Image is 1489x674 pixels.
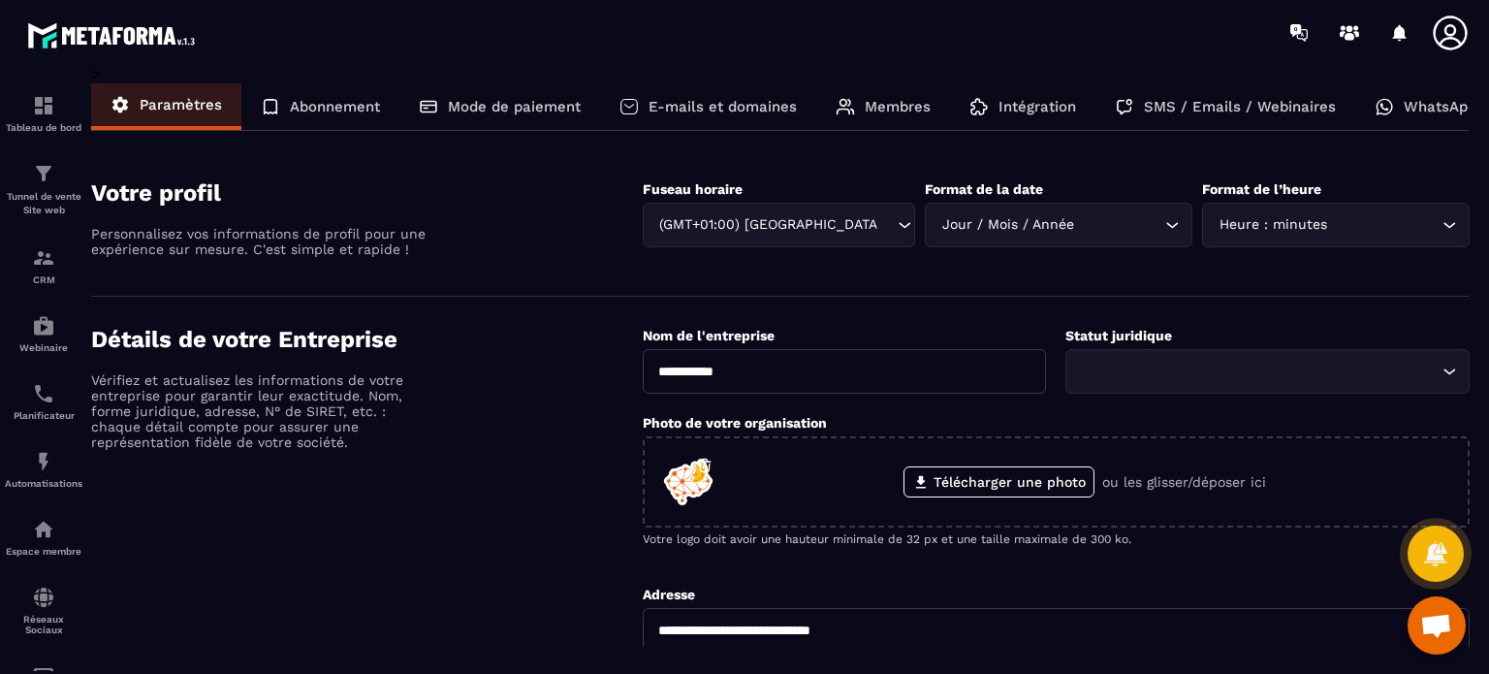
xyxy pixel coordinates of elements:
[5,435,82,503] a: automationsautomationsAutomatisations
[865,98,931,115] p: Membres
[1144,98,1336,115] p: SMS / Emails / Webinaires
[998,98,1076,115] p: Intégration
[1065,349,1470,394] div: Search for option
[5,274,82,285] p: CRM
[649,98,797,115] p: E-mails et domaines
[903,466,1094,497] label: Télécharger une photo
[91,326,643,353] h4: Détails de votre Entreprise
[1078,214,1160,236] input: Search for option
[1215,214,1331,236] span: Heure : minutes
[643,181,743,197] label: Fuseau horaire
[655,214,879,236] span: (GMT+01:00) [GEOGRAPHIC_DATA]
[643,587,695,602] label: Adresse
[5,122,82,133] p: Tableau de bord
[32,246,55,270] img: formation
[91,372,430,450] p: Vérifiez et actualisez les informations de votre entreprise pour garantir leur exactitude. Nom, f...
[32,314,55,337] img: automations
[1202,181,1321,197] label: Format de l’heure
[5,478,82,489] p: Automatisations
[643,415,827,431] label: Photo de votre organisation
[5,80,82,147] a: formationformationTableau de bord
[643,328,775,343] label: Nom de l'entreprise
[5,503,82,571] a: automationsautomationsEspace membre
[878,214,893,236] input: Search for option
[5,546,82,557] p: Espace membre
[1202,203,1470,247] div: Search for option
[1331,214,1438,236] input: Search for option
[91,226,430,257] p: Personnalisez vos informations de profil pour une expérience sur mesure. C'est simple et rapide !
[5,232,82,300] a: formationformationCRM
[32,450,55,473] img: automations
[1408,596,1466,655] div: Ouvrir le chat
[290,98,380,115] p: Abonnement
[5,410,82,421] p: Planificateur
[1065,328,1172,343] label: Statut juridique
[1078,361,1438,382] input: Search for option
[925,181,1043,197] label: Format de la date
[32,94,55,117] img: formation
[91,179,643,207] h4: Votre profil
[937,214,1078,236] span: Jour / Mois / Année
[5,190,82,217] p: Tunnel de vente Site web
[5,147,82,232] a: formationformationTunnel de vente Site web
[643,203,916,247] div: Search for option
[448,98,581,115] p: Mode de paiement
[5,342,82,353] p: Webinaire
[925,203,1192,247] div: Search for option
[5,368,82,435] a: schedulerschedulerPlanificateur
[5,300,82,368] a: automationsautomationsWebinaire
[1404,98,1476,115] p: WhatsApp
[5,614,82,635] p: Réseaux Sociaux
[140,96,222,113] p: Paramètres
[5,571,82,650] a: social-networksocial-networkRéseaux Sociaux
[32,162,55,185] img: formation
[32,518,55,541] img: automations
[643,532,1470,546] p: Votre logo doit avoir une hauteur minimale de 32 px et une taille maximale de 300 ko.
[32,382,55,405] img: scheduler
[1102,474,1266,490] p: ou les glisser/déposer ici
[32,586,55,609] img: social-network
[27,17,202,53] img: logo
